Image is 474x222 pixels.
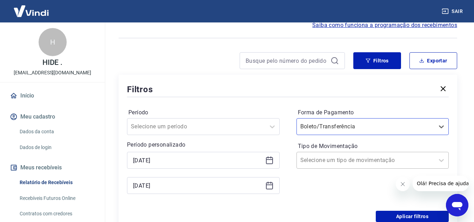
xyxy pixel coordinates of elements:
div: H [39,28,67,56]
a: Contratos com credores [17,207,96,221]
p: Período personalizado [127,141,280,149]
h5: Filtros [127,84,153,95]
input: Busque pelo número do pedido [246,55,328,66]
iframe: Mensagem da empresa [413,176,468,191]
label: Forma de Pagamento [298,108,448,117]
button: Aplicar filtros [376,211,449,222]
button: Meus recebíveis [8,160,96,175]
p: HIDE . [42,59,63,66]
label: Tipo de Movimentação [298,142,448,150]
img: Vindi [8,0,54,22]
a: Saiba como funciona a programação dos recebimentos [312,21,457,29]
input: Data final [133,180,262,191]
button: Meu cadastro [8,109,96,125]
a: Recebíveis Futuros Online [17,191,96,206]
button: Filtros [353,52,401,69]
input: Data inicial [133,155,262,166]
a: Início [8,88,96,103]
span: Olá! Precisa de ajuda? [4,5,59,11]
a: Dados da conta [17,125,96,139]
label: Período [128,108,278,117]
iframe: Fechar mensagem [396,177,410,191]
p: [EMAIL_ADDRESS][DOMAIN_NAME] [14,69,91,76]
button: Exportar [409,52,457,69]
a: Relatório de Recebíveis [17,175,96,190]
button: Sair [440,5,466,18]
a: Dados de login [17,140,96,155]
iframe: Botão para abrir a janela de mensagens [446,194,468,216]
